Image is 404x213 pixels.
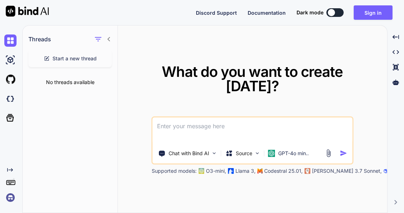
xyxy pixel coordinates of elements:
img: darkCloudIdeIcon [4,93,17,105]
p: Llama 3, [235,167,256,175]
img: claude [305,168,311,174]
span: Documentation [248,10,286,16]
p: [PERSON_NAME] 3.7 Sonnet, [312,167,382,175]
img: githubLight [4,73,17,85]
img: chat [4,34,17,47]
span: Start a new thread [52,55,97,62]
div: No threads available [23,73,118,92]
img: Pick Tools [211,150,217,156]
img: GPT-4 [199,168,205,174]
span: Discord Support [196,10,237,16]
img: Bind AI [6,6,49,17]
img: Llama2 [228,168,234,174]
span: Dark mode [297,9,323,16]
img: attachment [324,149,332,157]
span: What do you want to create [DATE]? [162,63,343,95]
p: GPT-4o min.. [278,150,309,157]
img: ai-studio [4,54,17,66]
img: Mistral-AI [258,168,263,173]
p: Source [236,150,252,157]
img: icon [340,149,347,157]
p: Codestral 25.01, [264,167,303,175]
img: claude [384,168,390,174]
h1: Threads [28,35,51,43]
img: Pick Models [254,150,261,156]
p: Chat with Bind AI [169,150,209,157]
button: Sign in [354,5,392,20]
img: signin [4,191,17,204]
img: GPT-4o mini [268,150,275,157]
p: Supported models: [152,167,197,175]
button: Documentation [248,9,286,17]
p: O3-mini, [206,167,226,175]
button: Discord Support [196,9,237,17]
